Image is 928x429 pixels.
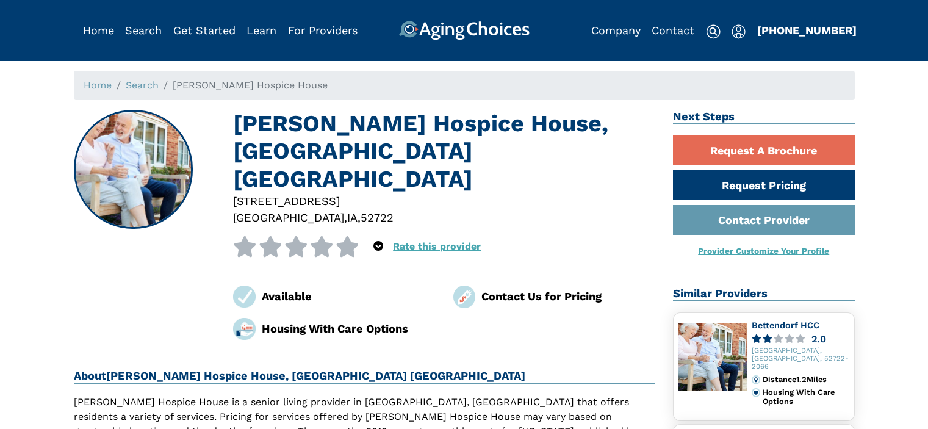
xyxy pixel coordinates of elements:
[262,320,435,337] div: Housing With Care Options
[233,193,655,209] div: [STREET_ADDRESS]
[752,347,849,370] div: [GEOGRAPHIC_DATA], [GEOGRAPHIC_DATA], 52722-2066
[393,240,481,252] a: Rate this provider
[763,375,849,384] div: Distance 1.2 Miles
[84,79,112,91] a: Home
[262,288,435,305] div: Available
[757,24,857,37] a: [PHONE_NUMBER]
[125,24,162,37] a: Search
[698,246,829,256] a: Provider Customize Your Profile
[591,24,641,37] a: Company
[652,24,694,37] a: Contact
[125,21,162,40] div: Popover trigger
[752,388,760,397] img: primary.svg
[173,79,328,91] span: [PERSON_NAME] Hospice House
[673,170,855,200] a: Request Pricing
[347,211,358,224] span: IA
[752,334,849,344] a: 2.0
[74,111,192,228] img: Clarissa C. Cook Hospice House, Bettendorf IA
[763,388,849,406] div: Housing With Care Options
[83,24,114,37] a: Home
[673,287,855,301] h2: Similar Providers
[706,24,721,39] img: search-icon.svg
[233,110,655,193] h1: [PERSON_NAME] Hospice House, [GEOGRAPHIC_DATA] [GEOGRAPHIC_DATA]
[752,375,760,384] img: distance.svg
[673,135,855,165] a: Request A Brochure
[398,21,529,40] img: AgingChoices
[373,236,383,257] div: Popover trigger
[173,24,236,37] a: Get Started
[344,211,347,224] span: ,
[246,24,276,37] a: Learn
[481,288,655,305] div: Contact Us for Pricing
[673,205,855,235] a: Contact Provider
[126,79,159,91] a: Search
[732,24,746,39] img: user-icon.svg
[361,209,394,226] div: 52722
[752,320,819,330] a: Bettendorf HCC
[288,24,358,37] a: For Providers
[673,110,855,124] h2: Next Steps
[74,369,655,384] h2: About [PERSON_NAME] Hospice House, [GEOGRAPHIC_DATA] [GEOGRAPHIC_DATA]
[358,211,361,224] span: ,
[233,211,344,224] span: [GEOGRAPHIC_DATA]
[732,21,746,40] div: Popover trigger
[811,334,826,344] div: 2.0
[74,71,855,100] nav: breadcrumb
